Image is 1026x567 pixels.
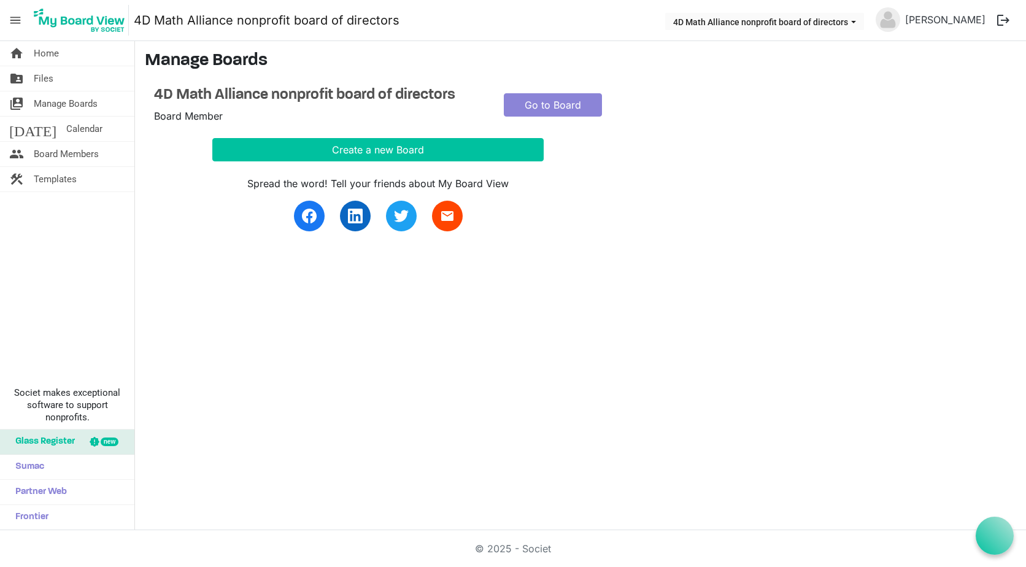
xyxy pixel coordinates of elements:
button: 4D Math Alliance nonprofit board of directors dropdownbutton [665,13,864,30]
span: email [440,209,455,223]
span: Glass Register [9,430,75,454]
div: Spread the word! Tell your friends about My Board View [212,176,544,191]
span: Societ makes exceptional software to support nonprofits. [6,387,129,423]
img: twitter.svg [394,209,409,223]
span: Frontier [9,505,48,530]
img: My Board View Logo [30,5,129,36]
span: Manage Boards [34,91,98,116]
span: switch_account [9,91,24,116]
span: Board Members [34,142,99,166]
span: Templates [34,167,77,191]
img: no-profile-picture.svg [876,7,900,32]
a: [PERSON_NAME] [900,7,990,32]
span: menu [4,9,27,32]
a: email [432,201,463,231]
span: Calendar [66,117,102,141]
button: logout [990,7,1016,33]
button: Create a new Board [212,138,544,161]
span: [DATE] [9,117,56,141]
div: new [101,438,118,446]
img: linkedin.svg [348,209,363,223]
span: folder_shared [9,66,24,91]
span: construction [9,167,24,191]
span: Board Member [154,110,223,122]
a: 4D Math Alliance nonprofit board of directors [154,87,485,104]
span: Home [34,41,59,66]
a: 4D Math Alliance nonprofit board of directors [134,8,399,33]
a: My Board View Logo [30,5,134,36]
span: Files [34,66,53,91]
span: Sumac [9,455,44,479]
span: home [9,41,24,66]
a: © 2025 - Societ [475,542,551,555]
a: Go to Board [504,93,602,117]
span: Partner Web [9,480,67,504]
h3: Manage Boards [145,51,1016,72]
img: facebook.svg [302,209,317,223]
span: people [9,142,24,166]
